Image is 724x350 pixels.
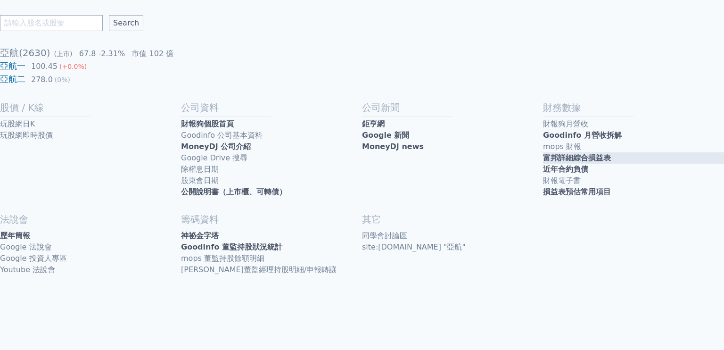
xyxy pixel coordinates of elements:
a: MoneyDJ news [362,141,543,152]
a: 神祕金字塔 [181,230,362,242]
a: Goodinfo 董監持股狀況統計 [181,242,362,253]
a: 財報狗月營收 [543,118,724,130]
div: 278.0 [29,74,55,85]
a: 損益表預估常用項目 [543,186,724,198]
a: 鉅亨網 [362,118,543,130]
a: MoneyDJ 公司介紹 [181,141,362,152]
a: mops 董監持股餘額明細 [181,253,362,264]
h2: 籌碼資料 [181,213,362,226]
span: (+0.0%) [59,63,87,70]
a: 近年合約負債 [543,164,724,175]
a: site:[DOMAIN_NAME] "亞航" [362,242,543,253]
h2: 公司資料 [181,101,362,114]
a: [PERSON_NAME]董監經理持股明細/申報轉讓 [181,264,362,275]
a: 財報電子書 [543,175,724,186]
a: 除權息日期 [181,164,362,175]
a: mops 財報 [543,141,724,152]
a: 財報狗個股首頁 [181,118,362,130]
h2: 公司新聞 [362,101,543,114]
div: 100.45 [29,61,59,72]
span: (上市) [54,50,73,58]
a: Google Drive 搜尋 [181,152,362,164]
a: Google 新聞 [362,130,543,141]
a: Goodinfo 月營收拆解 [543,130,724,141]
a: 股東會日期 [181,175,362,186]
a: 公開說明書（上市櫃、可轉債） [181,186,362,198]
a: Goodinfo 公司基本資料 [181,130,362,141]
span: 市值 102 億 [132,49,173,58]
span: (0%) [55,76,70,83]
h2: 財務數據 [543,101,724,114]
h2: 其它 [362,213,543,226]
a: 同學會討論區 [362,230,543,242]
span: 67.8 -2.31% [79,49,125,58]
input: Search [109,15,143,31]
a: 富邦詳細綜合損益表 [543,152,724,164]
